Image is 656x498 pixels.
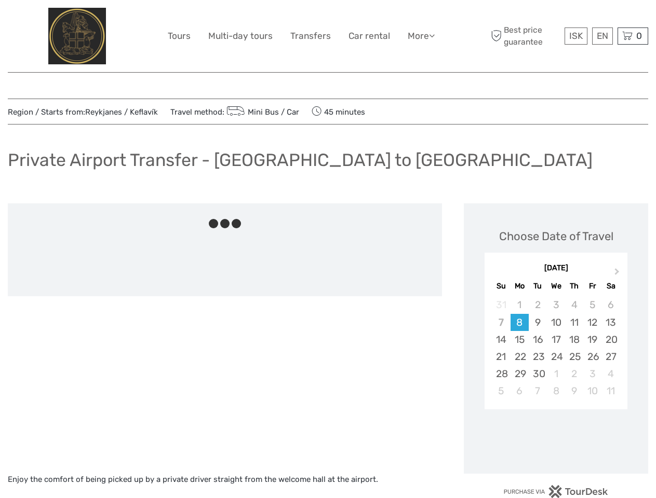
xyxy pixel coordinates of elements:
span: Best price guarantee [488,24,562,47]
div: Choose Tuesday, September 16th, 2025 [529,331,547,348]
div: Choose Friday, September 19th, 2025 [583,331,601,348]
div: Choose Tuesday, October 7th, 2025 [529,382,547,399]
div: Choose Friday, October 3rd, 2025 [583,365,601,382]
div: Not available Tuesday, September 2nd, 2025 [529,296,547,313]
div: We [547,279,565,293]
div: Choose Monday, September 15th, 2025 [511,331,529,348]
div: Choose Sunday, September 14th, 2025 [492,331,510,348]
div: Choose Wednesday, September 17th, 2025 [547,331,565,348]
div: Choose Saturday, October 11th, 2025 [601,382,620,399]
span: Travel method: [170,104,299,119]
div: Choose Sunday, September 28th, 2025 [492,365,510,382]
div: Mo [511,279,529,293]
a: Multi-day tours [208,29,273,44]
div: Choose Thursday, October 9th, 2025 [565,382,583,399]
div: Fr [583,279,601,293]
div: Choose Saturday, September 13th, 2025 [601,314,620,331]
div: Su [492,279,510,293]
img: City Center Hotel [48,8,106,64]
a: Tours [168,29,191,44]
a: Reykjanes / Keflavík [85,107,158,117]
div: Choose Wednesday, October 8th, 2025 [547,382,565,399]
div: [DATE] [485,263,627,274]
div: Choose Monday, September 22nd, 2025 [511,348,529,365]
div: Choose Friday, September 12th, 2025 [583,314,601,331]
div: Choose Thursday, September 11th, 2025 [565,314,583,331]
div: Choose Saturday, September 20th, 2025 [601,331,620,348]
div: Choose Date of Travel [499,228,613,244]
div: month 2025-09 [488,296,624,399]
p: Enjoy the comfort of being picked up by a private driver straight from the welcome hall at the ai... [8,473,442,487]
a: Mini Bus / Car [224,107,299,117]
div: EN [592,27,613,45]
div: Choose Thursday, October 2nd, 2025 [565,365,583,382]
div: Not available Friday, September 5th, 2025 [583,296,601,313]
div: Choose Friday, September 26th, 2025 [583,348,601,365]
div: Not available Thursday, September 4th, 2025 [565,296,583,313]
div: Choose Saturday, September 27th, 2025 [601,348,620,365]
div: Choose Tuesday, September 9th, 2025 [529,314,547,331]
div: Choose Wednesday, October 1st, 2025 [547,365,565,382]
div: Loading... [553,436,559,443]
div: Choose Monday, September 8th, 2025 [511,314,529,331]
div: Choose Monday, September 29th, 2025 [511,365,529,382]
div: Choose Tuesday, September 23rd, 2025 [529,348,547,365]
div: Not available Saturday, September 6th, 2025 [601,296,620,313]
div: Not available Monday, September 1st, 2025 [511,296,529,313]
a: Car rental [349,29,390,44]
div: Not available Sunday, September 7th, 2025 [492,314,510,331]
a: Transfers [290,29,331,44]
div: Not available Sunday, August 31st, 2025 [492,296,510,313]
div: Choose Monday, October 6th, 2025 [511,382,529,399]
a: More [408,29,435,44]
img: PurchaseViaTourDesk.png [503,485,609,498]
div: Sa [601,279,620,293]
div: Th [565,279,583,293]
span: ISK [569,31,583,41]
div: Choose Wednesday, September 24th, 2025 [547,348,565,365]
span: 45 minutes [312,104,365,119]
div: Choose Friday, October 10th, 2025 [583,382,601,399]
div: Choose Thursday, September 18th, 2025 [565,331,583,348]
span: 0 [635,31,644,41]
div: Choose Tuesday, September 30th, 2025 [529,365,547,382]
div: Choose Wednesday, September 10th, 2025 [547,314,565,331]
button: Next Month [610,266,626,282]
div: Choose Saturday, October 4th, 2025 [601,365,620,382]
div: Choose Sunday, October 5th, 2025 [492,382,510,399]
h1: Private Airport Transfer - [GEOGRAPHIC_DATA] to [GEOGRAPHIC_DATA] [8,149,593,171]
div: Not available Wednesday, September 3rd, 2025 [547,296,565,313]
div: Choose Thursday, September 25th, 2025 [565,348,583,365]
span: Region / Starts from: [8,107,158,118]
div: Choose Sunday, September 21st, 2025 [492,348,510,365]
div: Tu [529,279,547,293]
